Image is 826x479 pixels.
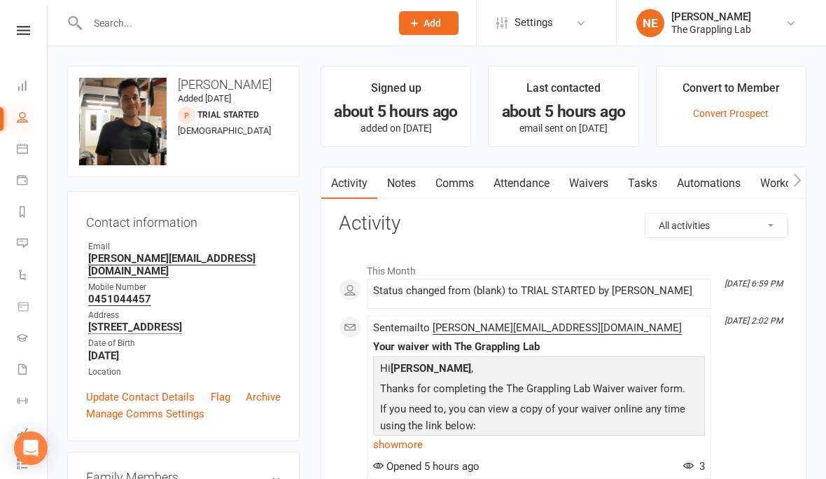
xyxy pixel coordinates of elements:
[88,366,281,379] div: Location
[501,123,625,134] p: email sent on [DATE]
[682,79,780,104] div: Convert to Member
[671,11,751,23] div: [PERSON_NAME]
[373,321,682,335] span: Sent email to
[17,134,48,166] a: Calendar
[321,167,377,200] a: Activity
[79,78,167,165] img: image1754902894.png
[724,316,783,326] i: [DATE] 2:02 PM
[526,79,601,104] div: Last contacted
[88,349,281,362] strong: [DATE]
[373,435,705,454] a: show more
[83,13,381,33] input: Search...
[246,389,281,405] a: Archive
[86,210,281,230] h3: Contact information
[377,167,426,200] a: Notes
[17,103,48,134] a: People
[559,167,618,200] a: Waivers
[86,389,195,405] a: Update Contact Details
[373,460,479,473] span: Opened 5 hours ago
[211,389,230,405] a: Flag
[423,18,441,29] span: Add
[671,23,751,36] div: The Grappling Lab
[197,110,259,120] span: TRIAL STARTED
[693,108,769,119] a: Convert Prospect
[88,240,281,254] div: Email
[750,167,817,200] a: Workouts
[377,380,701,401] p: Thanks for completing the The Grappling Lab Waiver waiver form.
[377,401,701,438] p: If you need to, you can view a copy of your waiver online any time using the link below:
[373,285,705,297] div: Status changed from (blank) to TRIAL STARTED by [PERSON_NAME]
[334,123,458,134] p: added on [DATE]
[17,71,48,103] a: Dashboard
[14,431,48,465] div: Open Intercom Messenger
[17,197,48,229] a: Reports
[426,167,484,200] a: Comms
[636,9,664,37] div: NE
[88,309,281,322] div: Address
[371,79,421,104] div: Signed up
[377,360,701,380] p: Hi ,
[724,279,783,289] i: [DATE] 6:59 PM
[334,104,458,119] div: about 5 hours ago
[79,78,288,92] h3: [PERSON_NAME]
[683,460,705,473] span: 3
[86,405,204,422] a: Manage Comms Settings
[17,292,48,324] a: Product Sales
[339,256,788,279] li: This Month
[667,167,750,200] a: Automations
[618,167,667,200] a: Tasks
[399,11,458,35] button: Add
[514,7,553,39] span: Settings
[484,167,559,200] a: Attendance
[391,362,471,375] strong: [PERSON_NAME]
[17,166,48,197] a: Payments
[373,341,705,353] div: Your waiver with The Grappling Lab
[17,418,48,450] a: Assessments
[178,125,271,136] span: [DEMOGRAPHIC_DATA]
[88,337,281,350] div: Date of Birth
[501,104,625,119] div: about 5 hours ago
[178,93,231,104] time: Added [DATE]
[88,281,281,294] div: Mobile Number
[339,213,788,235] h3: Activity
